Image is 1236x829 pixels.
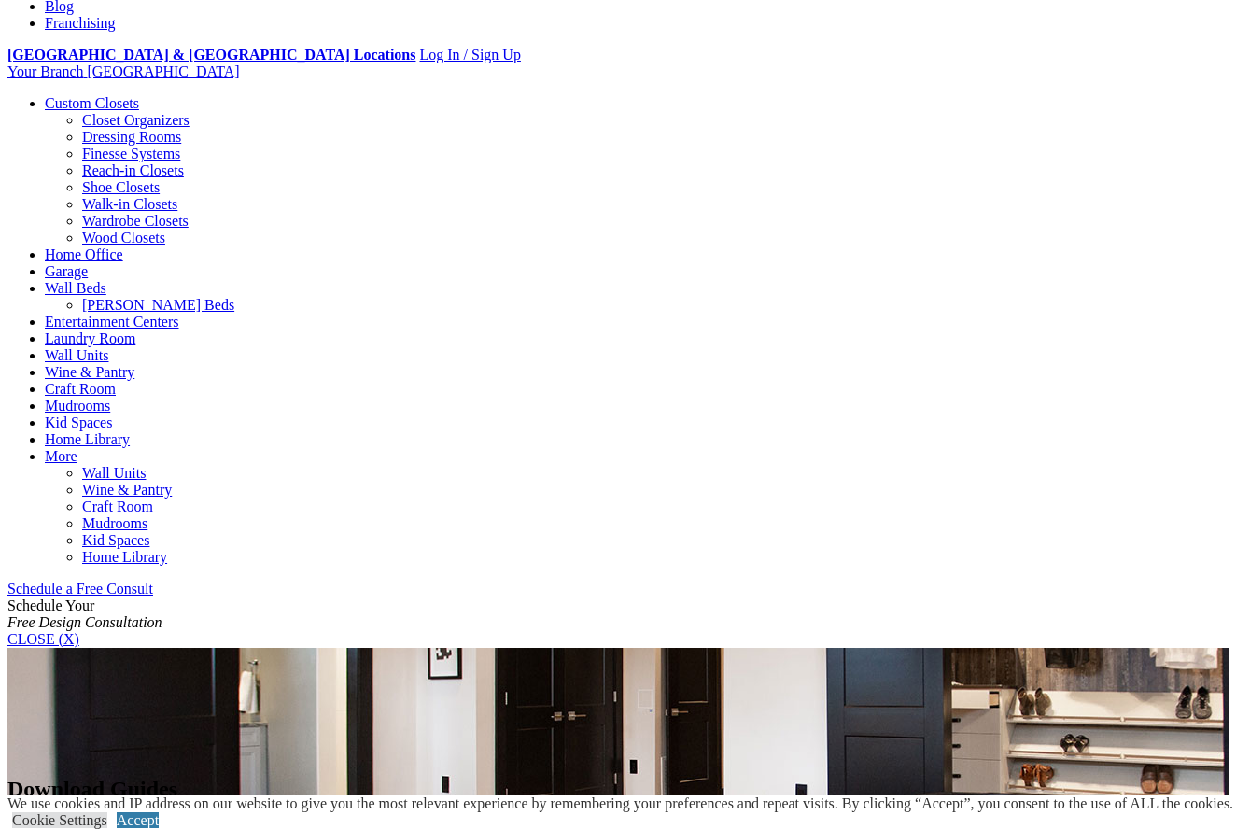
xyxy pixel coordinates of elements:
a: Kid Spaces [45,414,112,430]
a: [GEOGRAPHIC_DATA] & [GEOGRAPHIC_DATA] Locations [7,47,415,63]
a: Walk-in Closets [82,196,177,212]
a: Closet Organizers [82,112,190,128]
a: Reach-in Closets [82,162,184,178]
div: We use cookies and IP address on our website to give you the most relevant experience by remember... [7,795,1233,812]
a: Wine & Pantry [82,482,172,498]
a: Home Library [82,549,167,565]
a: Entertainment Centers [45,314,179,330]
a: Franchising [45,15,116,31]
a: Garage [45,263,88,279]
a: Custom Closets [45,95,139,111]
a: Schedule a Free Consult (opens a dropdown menu) [7,581,153,597]
a: Home Library [45,431,130,447]
span: Schedule Your [7,597,162,630]
a: Craft Room [82,499,153,514]
a: Shoe Closets [82,179,160,195]
a: Mudrooms [82,515,147,531]
a: Your Branch [GEOGRAPHIC_DATA] [7,63,240,79]
a: Wardrobe Closets [82,213,189,229]
span: Your Branch [7,63,83,79]
a: Laundry Room [45,330,135,346]
a: Log In / Sign Up [419,47,520,63]
a: Dressing Rooms [82,129,181,145]
em: Free Design Consultation [7,614,162,630]
a: [PERSON_NAME] Beds [82,297,234,313]
a: Kid Spaces [82,532,149,548]
h1: Download Guides [7,777,1229,802]
a: Accept [117,812,159,828]
a: Finesse Systems [82,146,180,162]
a: Cookie Settings [12,812,107,828]
a: Craft Room [45,381,116,397]
a: Home Office [45,246,123,262]
a: Wood Closets [82,230,165,246]
a: Wall Units [82,465,146,481]
a: CLOSE (X) [7,631,79,647]
span: [GEOGRAPHIC_DATA] [87,63,239,79]
a: Wine & Pantry [45,364,134,380]
a: Wall Units [45,347,108,363]
a: Mudrooms [45,398,110,414]
a: More menu text will display only on big screen [45,448,77,464]
a: Wall Beds [45,280,106,296]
